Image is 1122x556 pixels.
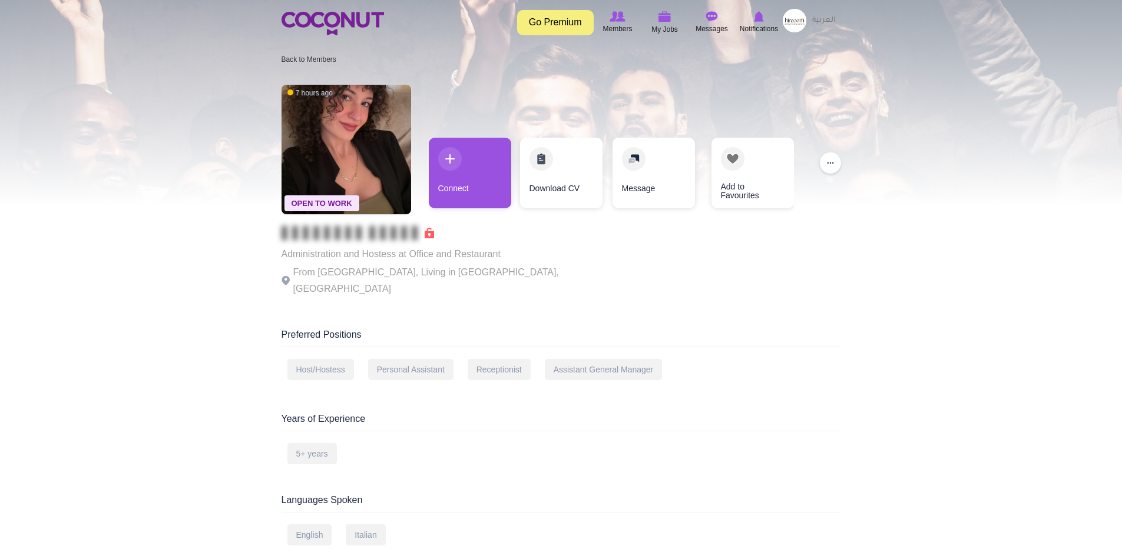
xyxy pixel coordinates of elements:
[346,524,385,545] div: Italian
[287,443,337,464] div: 5+ years
[603,23,632,35] span: Members
[820,152,841,174] button: ...
[641,9,689,36] a: My Jobs My Jobs
[429,138,511,214] div: 1 / 4
[282,412,841,431] div: Years of Experience
[284,195,359,211] span: Open To Work
[520,138,603,214] div: 2 / 4
[368,359,454,380] div: Personal Assistant
[282,55,336,64] a: Back to Members
[287,359,354,380] div: Host/Hostess
[711,138,794,208] a: Add to Favourites
[754,11,764,22] img: Notifications
[287,524,332,545] div: English
[740,23,778,35] span: Notifications
[282,264,605,297] p: From [GEOGRAPHIC_DATA], Living in [GEOGRAPHIC_DATA], [GEOGRAPHIC_DATA]
[594,9,641,36] a: Browse Members Members
[282,494,841,512] div: Languages Spoken
[287,88,333,98] span: 7 hours ago
[517,10,594,35] a: Go Premium
[703,138,785,214] div: 4 / 4
[282,227,434,239] span: Connect to Unlock the Profile
[696,23,728,35] span: Messages
[545,359,663,380] div: Assistant General Manager
[610,11,625,22] img: Browse Members
[520,138,603,208] a: Download CV
[468,359,531,380] div: Receptionist
[282,328,841,347] div: Preferred Positions
[736,9,783,36] a: Notifications Notifications
[706,11,718,22] img: Messages
[282,246,605,262] p: Administration and Hostess at Office and Restaurant
[806,9,841,32] a: العربية
[658,11,671,22] img: My Jobs
[613,138,695,208] a: Message
[651,24,678,35] span: My Jobs
[429,138,511,208] a: Connect
[282,12,384,35] img: Home
[689,9,736,36] a: Messages Messages
[611,138,694,214] div: 3 / 4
